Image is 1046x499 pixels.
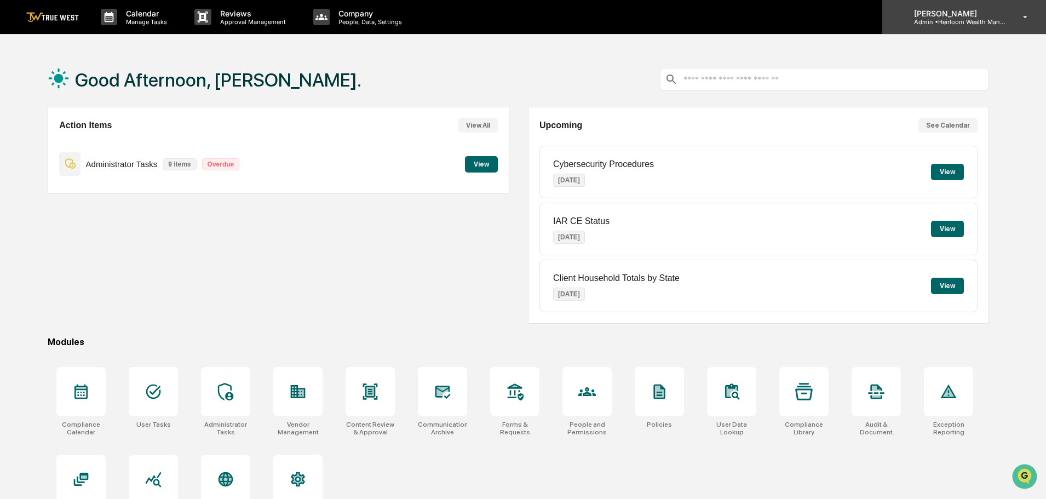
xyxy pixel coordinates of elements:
[562,421,612,436] div: People and Permissions
[1011,463,1041,492] iframe: Open customer support
[77,185,133,194] a: Powered byPylon
[330,18,407,26] p: People, Data, Settings
[22,159,69,170] span: Data Lookup
[11,160,20,169] div: 🔎
[707,421,756,436] div: User Data Lookup
[11,84,31,104] img: 1746055101610-c473b297-6a78-478c-a979-82029cc54cd1
[202,158,240,170] p: Overdue
[109,186,133,194] span: Pylon
[136,421,171,428] div: User Tasks
[211,18,291,26] p: Approval Management
[22,138,71,149] span: Preclearance
[924,421,973,436] div: Exception Reporting
[852,421,901,436] div: Audit & Document Logs
[553,216,610,226] p: IAR CE Status
[211,9,291,18] p: Reviews
[79,139,88,148] div: 🗄️
[273,421,323,436] div: Vendor Management
[7,134,75,153] a: 🖐️Preclearance
[75,134,140,153] a: 🗄️Attestations
[186,87,199,100] button: Start new chat
[490,421,539,436] div: Forms & Requests
[7,154,73,174] a: 🔎Data Lookup
[553,273,680,283] p: Client Household Totals by State
[163,158,196,170] p: 9 items
[553,174,585,187] p: [DATE]
[553,159,654,169] p: Cybersecurity Procedures
[117,9,173,18] p: Calendar
[931,164,964,180] button: View
[11,139,20,148] div: 🖐️
[779,421,829,436] div: Compliance Library
[539,121,582,130] h2: Upcoming
[346,421,395,436] div: Content Review & Approval
[201,421,250,436] div: Administrator Tasks
[458,118,498,133] button: View All
[90,138,136,149] span: Attestations
[86,159,158,169] p: Administrator Tasks
[56,421,106,436] div: Compliance Calendar
[59,121,112,130] h2: Action Items
[75,69,361,91] h1: Good Afternoon, [PERSON_NAME].
[11,23,199,41] p: How can we help?
[553,231,585,244] p: [DATE]
[905,18,1007,26] p: Admin • Heirloom Wealth Management
[553,288,585,301] p: [DATE]
[465,158,498,169] a: View
[26,12,79,22] img: logo
[330,9,407,18] p: Company
[918,118,978,133] button: See Calendar
[117,18,173,26] p: Manage Tasks
[37,84,180,95] div: Start new chat
[465,156,498,173] button: View
[48,337,989,347] div: Modules
[931,278,964,294] button: View
[905,9,1007,18] p: [PERSON_NAME]
[418,421,467,436] div: Communications Archive
[647,421,672,428] div: Policies
[931,221,964,237] button: View
[37,95,139,104] div: We're available if you need us!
